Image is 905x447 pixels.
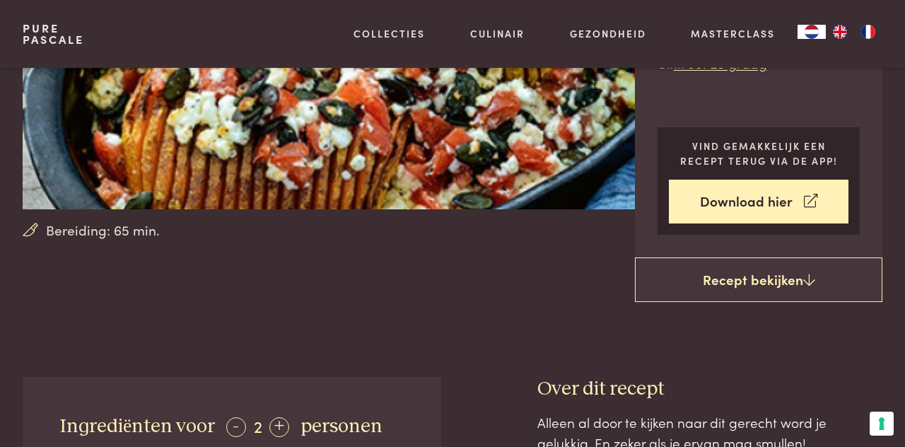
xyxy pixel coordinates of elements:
button: Uw voorkeuren voor toestemming voor trackingtechnologieën [870,412,894,436]
span: Ingrediënten voor [60,417,215,436]
ul: Language list [826,25,882,39]
a: Collecties [354,26,425,41]
div: - [226,417,246,437]
a: Culinair [470,26,525,41]
a: EN [826,25,854,39]
span: 2 [254,414,262,437]
a: NL [798,25,826,39]
a: Masterclass [691,26,775,41]
a: Ik eet zo graag [674,53,767,72]
a: Download hier [669,180,849,224]
p: Vind gemakkelijk een recept terug via de app! [669,139,849,168]
span: personen [300,417,383,436]
a: PurePascale [23,23,84,45]
aside: Language selected: Nederlands [798,25,882,39]
span: Bereiding: 65 min. [46,220,160,240]
div: Language [798,25,826,39]
a: FR [854,25,882,39]
a: Gezondheid [570,26,646,41]
a: Recept bekijken [635,257,882,303]
div: + [269,417,289,437]
h3: Over dit recept [537,377,882,402]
